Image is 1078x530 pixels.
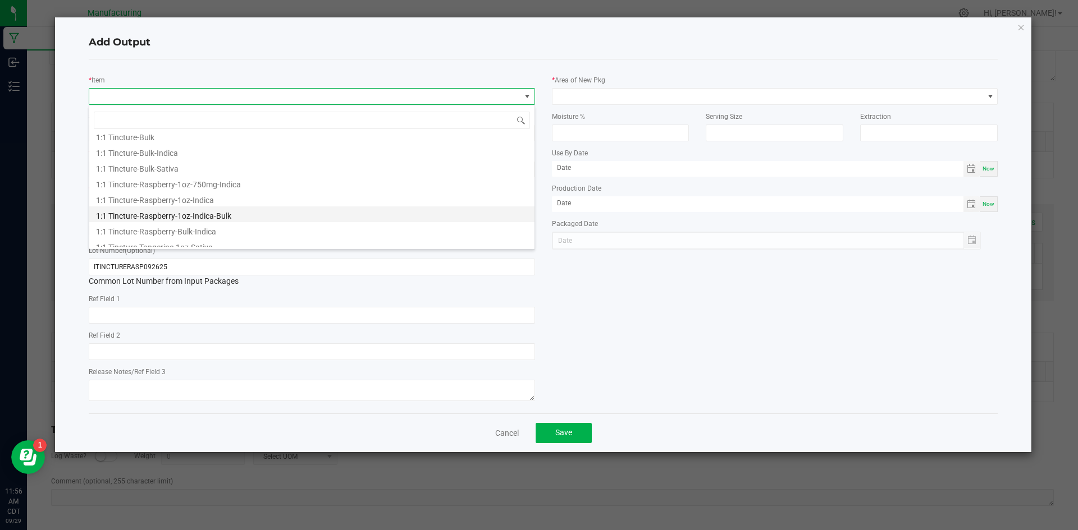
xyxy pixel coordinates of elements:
[552,183,601,193] label: Production Date
[89,294,120,304] label: Ref Field 1
[89,246,155,256] label: Lot Number
[125,247,155,255] span: (Optional)
[983,165,994,172] span: Now
[11,440,45,474] iframe: Resource center
[92,75,105,85] label: Item
[89,330,120,340] label: Ref Field 2
[706,112,742,122] label: Serving Size
[552,219,598,229] label: Packaged Date
[860,112,891,122] label: Extraction
[963,161,980,177] span: Toggle calendar
[89,259,535,287] div: Common Lot Number from Input Packages
[552,148,588,158] label: Use By Date
[983,201,994,207] span: Now
[33,439,47,452] iframe: Resource center unread badge
[963,196,980,212] span: Toggle calendar
[552,161,964,175] input: Date
[89,367,166,377] label: Release Notes/Ref Field 3
[495,427,519,439] a: Cancel
[555,75,605,85] label: Area of New Pkg
[555,428,572,437] span: Save
[89,35,998,50] h4: Add Output
[552,112,585,122] label: Moisture %
[536,423,592,443] button: Save
[552,196,964,210] input: Date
